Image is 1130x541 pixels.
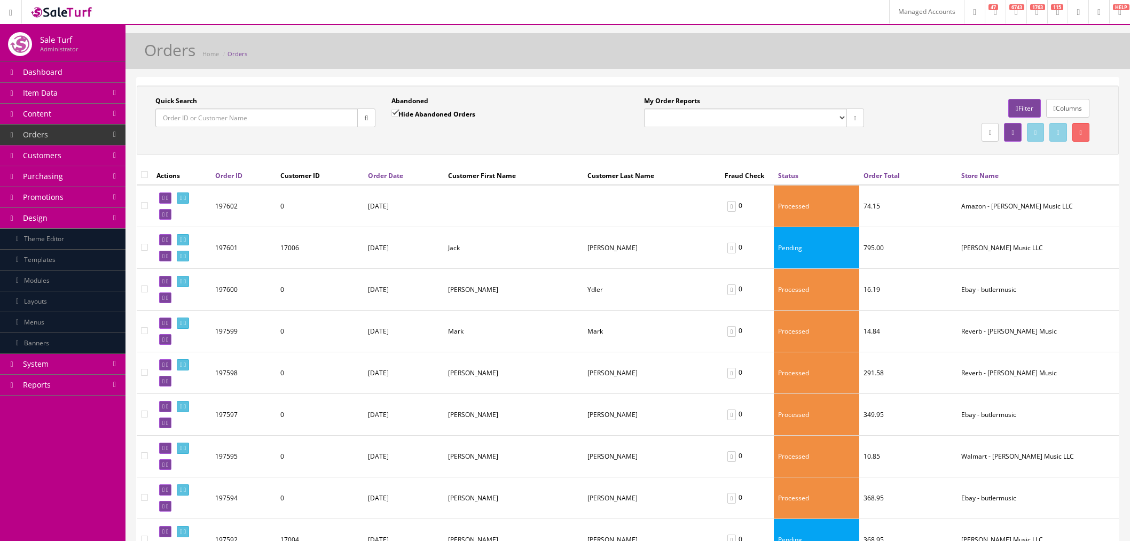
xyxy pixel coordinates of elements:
img: SaleTurf [30,5,94,19]
td: [DATE] [364,477,444,519]
a: Orders [227,50,247,58]
td: Processed [774,185,859,227]
span: Item Data [23,88,58,98]
span: Promotions [23,192,64,202]
a: Order ID [215,171,242,180]
input: Hide Abandoned Orders [391,110,398,117]
td: 0 [276,311,364,352]
td: 0 [276,394,364,436]
a: Order Date [368,171,403,180]
td: 197597 [211,394,276,436]
td: John [444,477,583,519]
th: Actions [152,166,211,185]
td: Ydler [583,269,720,311]
span: Reports [23,380,51,390]
th: Customer ID [276,166,364,185]
a: Order Total [864,171,900,180]
td: 368.95 [859,477,957,519]
td: 10.85 [859,436,957,477]
th: Customer First Name [444,166,583,185]
td: 197602 [211,185,276,227]
td: 0 [720,352,774,394]
td: [DATE] [364,436,444,477]
td: [DATE] [364,311,444,352]
td: 0 [276,352,364,394]
td: Molly [444,436,583,477]
a: Home [202,50,219,58]
span: Orders [23,129,48,140]
td: 291.58 [859,352,957,394]
td: chapin [583,394,720,436]
td: 0 [276,185,364,227]
td: Reverb - Butler Music [957,311,1119,352]
a: Store Name [961,171,999,180]
td: 197595 [211,436,276,477]
td: 0 [720,269,774,311]
span: 1763 [1030,4,1045,10]
td: Pending [774,227,859,269]
span: System [23,359,49,369]
td: 197600 [211,269,276,311]
td: [DATE] [364,185,444,227]
span: Customers [23,150,61,160]
td: 14.84 [859,311,957,352]
td: [DATE] [364,227,444,269]
h4: Sale Turf [40,35,78,44]
td: 17006 [276,227,364,269]
td: Ebay - butlermusic [957,394,1119,436]
td: 795.00 [859,227,957,269]
td: 349.95 [859,394,957,436]
td: 197601 [211,227,276,269]
label: Hide Abandoned Orders [391,109,475,119]
td: 0 [720,227,774,269]
td: 0 [720,477,774,519]
input: Order ID or Customer Name [155,109,358,127]
td: 74.15 [859,185,957,227]
span: Purchasing [23,171,63,181]
a: Status [778,171,798,180]
td: [DATE] [364,394,444,436]
td: Steiner [583,227,720,269]
span: Design [23,213,48,223]
td: Processed [774,394,859,436]
td: 0 [720,394,774,436]
td: Processed [774,352,859,394]
td: Ebay - butlermusic [957,269,1119,311]
td: [DATE] [364,352,444,394]
small: Administrator [40,45,78,53]
td: 0 [276,269,364,311]
td: Ebay - butlermusic [957,477,1119,519]
label: Quick Search [155,96,197,106]
span: HELP [1113,4,1129,10]
td: Amazon - Butler Music LLC [957,185,1119,227]
td: 0 [276,436,364,477]
td: Processed [774,477,859,519]
td: Processed [774,311,859,352]
td: Butler Music LLC [957,227,1119,269]
td: 197599 [211,311,276,352]
td: 16.19 [859,269,957,311]
span: 115 [1051,4,1063,10]
span: 6743 [1009,4,1024,10]
td: Reverb - Butler Music [957,352,1119,394]
th: Customer Last Name [583,166,720,185]
a: Columns [1046,99,1089,118]
label: Abandoned [391,96,428,106]
td: 197594 [211,477,276,519]
td: Myers [583,352,720,394]
img: joshlucio05 [8,32,32,56]
td: james [444,394,583,436]
td: 0 [720,311,774,352]
td: Mark [583,311,720,352]
td: Processed [774,269,859,311]
label: My Order Reports [644,96,700,106]
a: Filter [1008,99,1040,118]
td: Jack [444,227,583,269]
td: Posavec [583,477,720,519]
td: Mark [444,311,583,352]
span: Content [23,109,51,119]
td: 0 [720,185,774,227]
span: 47 [988,4,998,10]
td: [DATE] [364,269,444,311]
td: Trent [444,352,583,394]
